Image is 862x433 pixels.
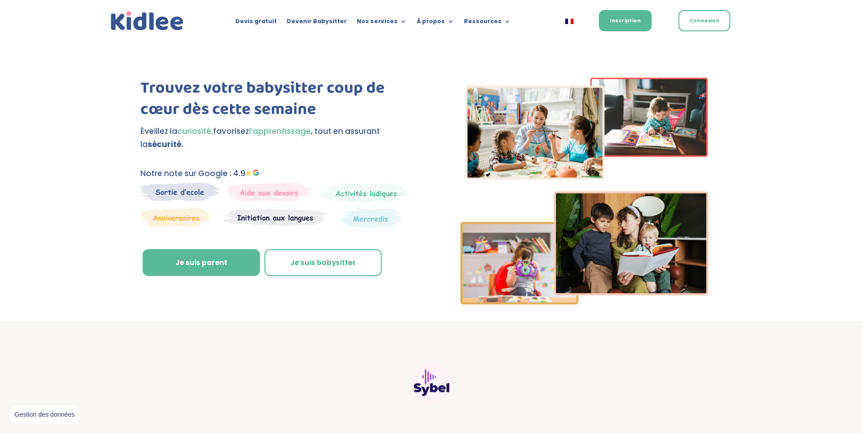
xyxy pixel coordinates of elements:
img: Sortie decole [140,182,220,201]
a: Ressources [464,18,511,28]
span: curiosité, [177,126,213,137]
img: Anniversaire [140,208,211,227]
img: Imgs-2 [460,78,708,305]
button: Gestion des données [9,405,80,424]
a: Je suis parent [143,249,260,276]
p: Éveillez la favorisez , tout en assurant la [140,125,415,151]
a: Connexion [678,10,730,31]
img: Mercredi [319,182,409,203]
strong: sécurité. [148,139,184,150]
a: Kidlee Logo [109,9,186,33]
img: Sybel [411,363,452,403]
a: Je suis babysitter [264,249,382,276]
a: Nos services [357,18,407,28]
img: Thematique [340,208,402,229]
a: À propos [417,18,454,28]
a: Devenir Babysitter [287,18,347,28]
img: Atelier thematique [224,208,327,227]
p: Notre note sur Google : 4.9 [140,167,415,180]
span: l’apprentissage [249,126,311,137]
img: logo_kidlee_bleu [109,9,186,33]
h1: Trouvez votre babysitter coup de cœur dès cette semaine [140,78,415,125]
img: Français [565,19,573,24]
span: Gestion des données [15,411,75,419]
a: Devis gratuit [235,18,277,28]
a: Inscription [599,10,652,31]
img: weekends [226,182,312,202]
